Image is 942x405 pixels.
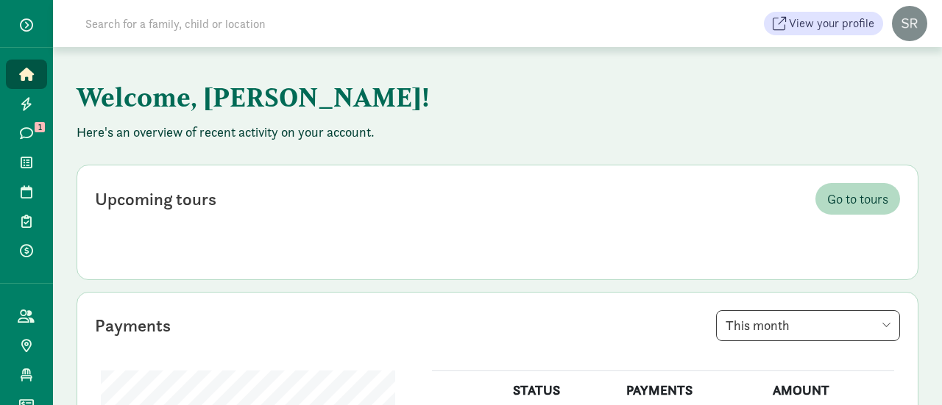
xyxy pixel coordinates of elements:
h1: Welcome, [PERSON_NAME]! [77,71,805,123]
a: Go to tours [815,183,900,215]
a: 1 [6,118,47,148]
a: View your profile [764,12,883,35]
span: 1 [35,122,45,132]
span: Go to tours [827,189,888,209]
input: Search for a family, child or location [77,9,489,38]
div: Payments [95,312,171,339]
p: Here's an overview of recent activity on your account. [77,123,918,141]
span: View your profile [789,15,874,32]
div: Upcoming tours [95,186,216,212]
